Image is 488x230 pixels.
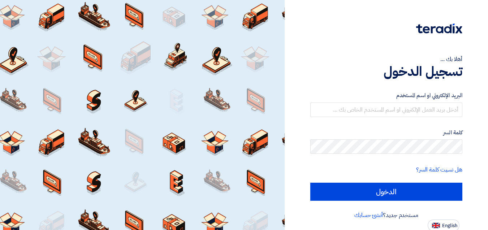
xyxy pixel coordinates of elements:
[310,129,462,137] label: كلمة السر
[354,211,383,220] a: أنشئ حسابك
[310,91,462,100] label: البريد الإلكتروني او اسم المستخدم
[416,23,462,34] img: Teradix logo
[310,64,462,79] h1: تسجيل الدخول
[310,183,462,201] input: الدخول
[432,223,440,228] img: en-US.png
[416,165,462,174] a: هل نسيت كلمة السر؟
[310,103,462,117] input: أدخل بريد العمل الإلكتروني او اسم المستخدم الخاص بك ...
[310,55,462,64] div: أهلا بك ...
[310,211,462,220] div: مستخدم جديد؟
[442,223,457,228] span: English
